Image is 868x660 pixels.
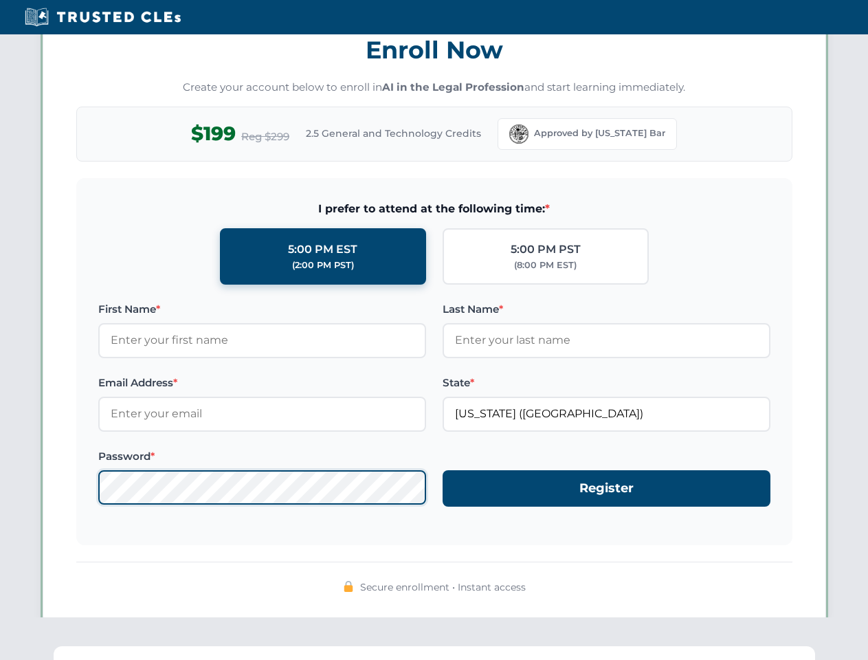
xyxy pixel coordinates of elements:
[509,124,528,144] img: Florida Bar
[382,80,524,93] strong: AI in the Legal Profession
[443,397,770,431] input: Florida (FL)
[191,118,236,149] span: $199
[98,323,426,357] input: Enter your first name
[343,581,354,592] img: 🔒
[511,241,581,258] div: 5:00 PM PST
[21,7,185,27] img: Trusted CLEs
[98,375,426,391] label: Email Address
[76,28,792,71] h3: Enroll Now
[76,80,792,96] p: Create your account below to enroll in and start learning immediately.
[98,397,426,431] input: Enter your email
[514,258,577,272] div: (8:00 PM EST)
[98,200,770,218] span: I prefer to attend at the following time:
[443,301,770,318] label: Last Name
[306,126,481,141] span: 2.5 General and Technology Credits
[98,448,426,465] label: Password
[443,323,770,357] input: Enter your last name
[98,301,426,318] label: First Name
[241,129,289,145] span: Reg $299
[443,470,770,507] button: Register
[292,258,354,272] div: (2:00 PM PST)
[288,241,357,258] div: 5:00 PM EST
[443,375,770,391] label: State
[360,580,526,595] span: Secure enrollment • Instant access
[534,126,665,140] span: Approved by [US_STATE] Bar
